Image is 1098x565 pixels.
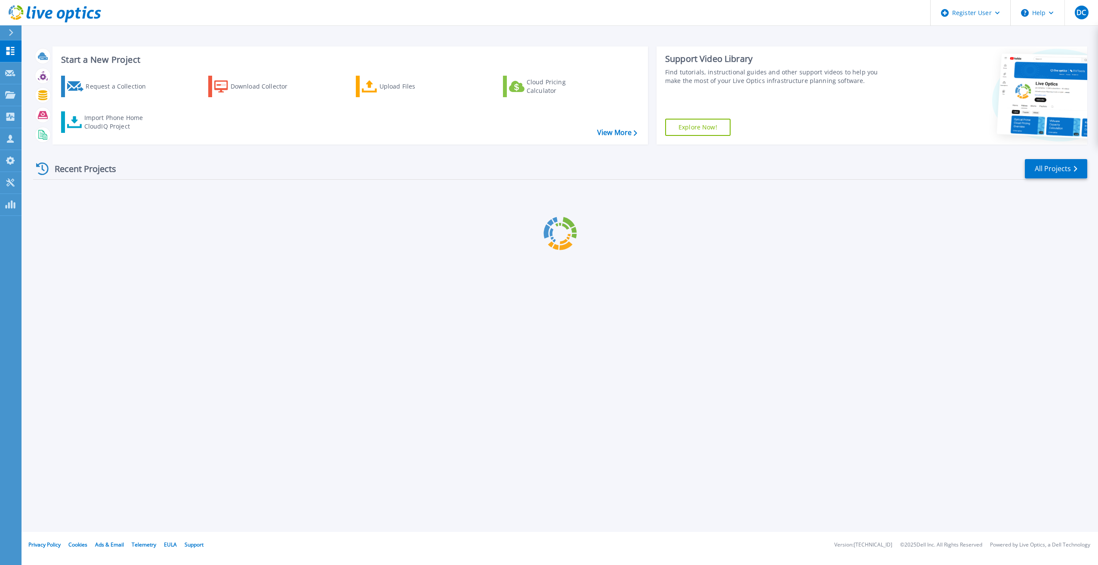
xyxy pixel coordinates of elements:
[503,76,599,97] a: Cloud Pricing Calculator
[84,114,151,131] div: Import Phone Home CloudIQ Project
[33,158,128,179] div: Recent Projects
[900,542,982,548] li: © 2025 Dell Inc. All Rights Reserved
[665,68,888,85] div: Find tutorials, instructional guides and other support videos to help you make the most of your L...
[1076,9,1086,16] span: DC
[231,78,299,95] div: Download Collector
[185,541,204,548] a: Support
[132,541,156,548] a: Telemetry
[61,55,637,64] h3: Start a New Project
[527,78,595,95] div: Cloud Pricing Calculator
[1025,159,1087,178] a: All Projects
[379,78,448,95] div: Upload Files
[28,541,61,548] a: Privacy Policy
[95,541,124,548] a: Ads & Email
[597,129,637,137] a: View More
[834,542,892,548] li: Version: [TECHNICAL_ID]
[665,53,888,64] div: Support Video Library
[68,541,87,548] a: Cookies
[208,76,304,97] a: Download Collector
[164,541,177,548] a: EULA
[356,76,452,97] a: Upload Files
[86,78,154,95] div: Request a Collection
[61,76,157,97] a: Request a Collection
[990,542,1090,548] li: Powered by Live Optics, a Dell Technology
[665,119,731,136] a: Explore Now!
